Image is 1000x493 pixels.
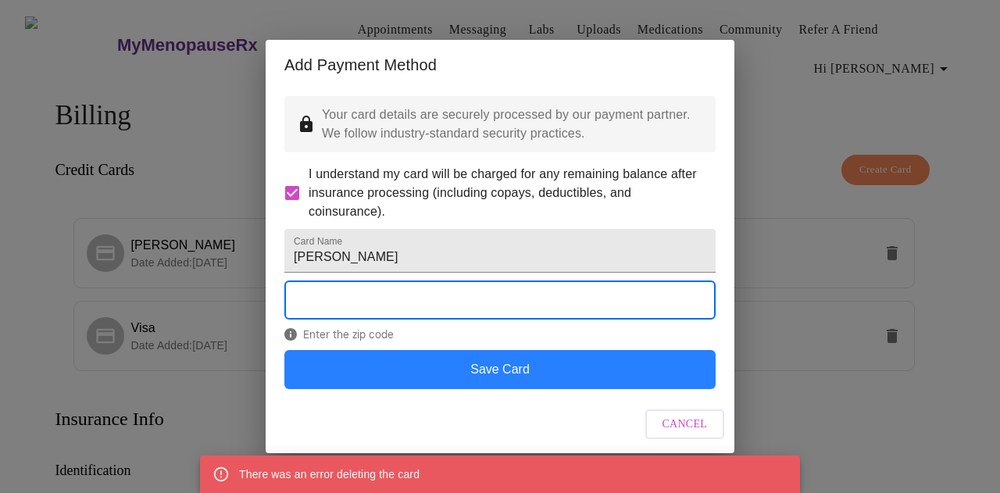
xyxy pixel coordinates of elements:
[309,165,703,221] span: I understand my card will be charged for any remaining balance after insurance processing (includ...
[285,281,715,319] iframe: Secure Credit Card Form
[284,52,716,77] h2: Add Payment Method
[284,350,716,389] button: Save Card
[239,460,420,488] div: There was an error deleting the card
[662,415,708,434] span: Cancel
[284,328,716,341] span: Enter the zip code
[322,105,703,143] p: Your card details are securely processed by our payment partner. We follow industry-standard secu...
[645,409,725,440] button: Cancel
